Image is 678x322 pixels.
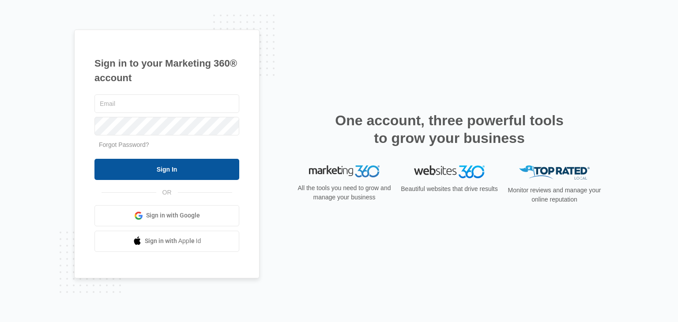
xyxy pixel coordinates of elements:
[94,231,239,252] a: Sign in with Apple Id
[99,141,149,148] a: Forgot Password?
[94,56,239,85] h1: Sign in to your Marketing 360® account
[145,236,201,246] span: Sign in with Apple Id
[414,165,485,178] img: Websites 360
[332,112,566,147] h2: One account, three powerful tools to grow your business
[519,165,590,180] img: Top Rated Local
[94,159,239,180] input: Sign In
[146,211,200,220] span: Sign in with Google
[94,94,239,113] input: Email
[400,184,499,194] p: Beautiful websites that drive results
[156,188,178,197] span: OR
[295,183,394,202] p: All the tools you need to grow and manage your business
[94,205,239,226] a: Sign in with Google
[505,186,604,204] p: Monitor reviews and manage your online reputation
[309,165,380,178] img: Marketing 360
